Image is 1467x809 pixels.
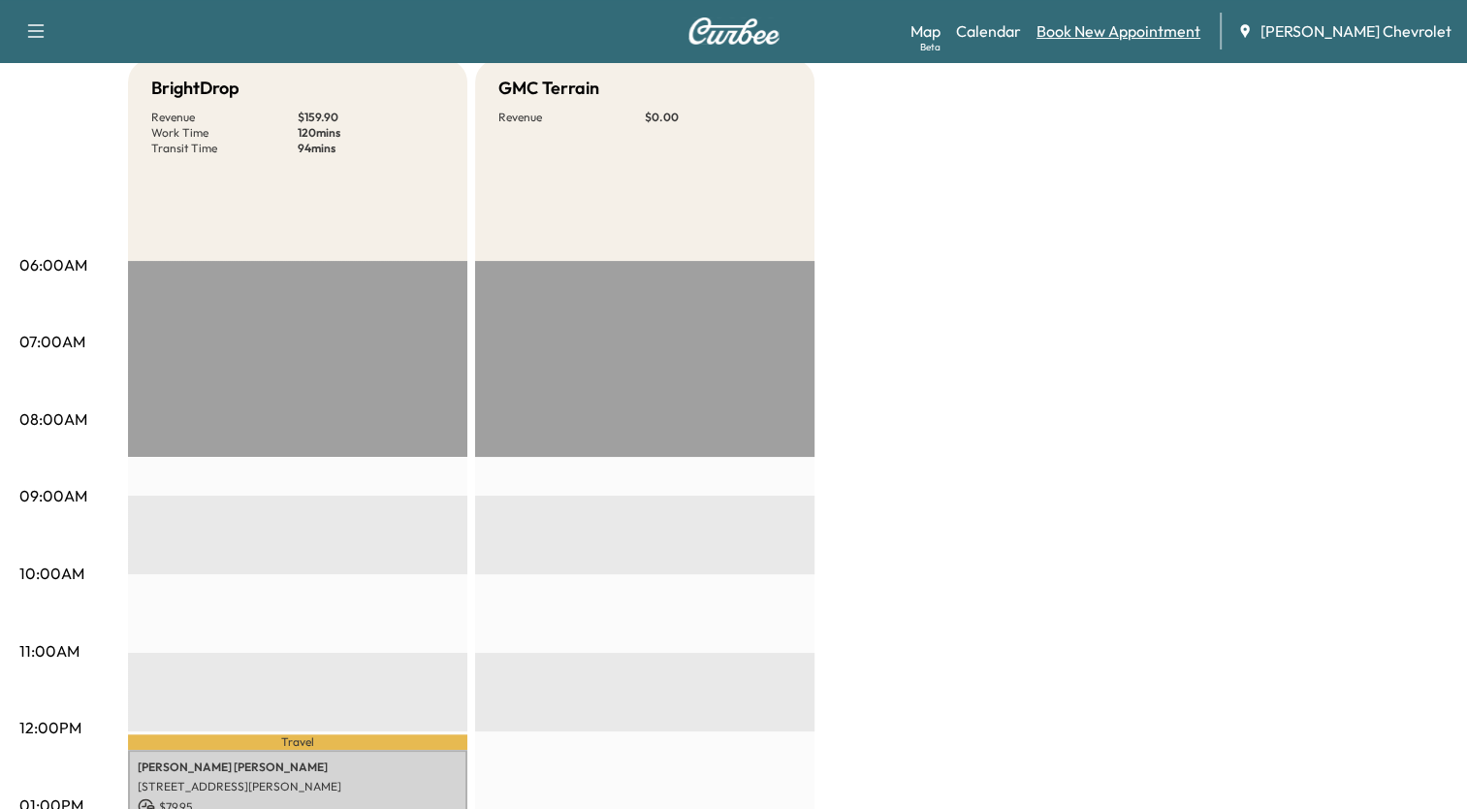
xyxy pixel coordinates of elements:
[498,110,645,125] p: Revenue
[298,110,444,125] p: $ 159.90
[151,125,298,141] p: Work Time
[19,407,87,431] p: 08:00AM
[138,779,458,794] p: [STREET_ADDRESS][PERSON_NAME]
[19,639,80,663] p: 11:00AM
[151,141,298,156] p: Transit Time
[19,484,87,507] p: 09:00AM
[1260,19,1451,43] span: [PERSON_NAME] Chevrolet
[138,760,458,775] p: [PERSON_NAME] [PERSON_NAME]
[19,716,81,739] p: 12:00PM
[19,253,87,276] p: 06:00AM
[19,562,84,585] p: 10:00AM
[128,734,467,750] p: Travel
[910,19,941,43] a: MapBeta
[298,125,444,141] p: 120 mins
[151,75,239,102] h5: BrightDrop
[19,330,85,353] p: 07:00AM
[151,110,298,125] p: Revenue
[1036,19,1200,43] a: Book New Appointment
[687,17,781,45] img: Curbee Logo
[298,141,444,156] p: 94 mins
[645,110,791,125] p: $ 0.00
[956,19,1021,43] a: Calendar
[498,75,599,102] h5: GMC Terrain
[920,40,941,54] div: Beta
